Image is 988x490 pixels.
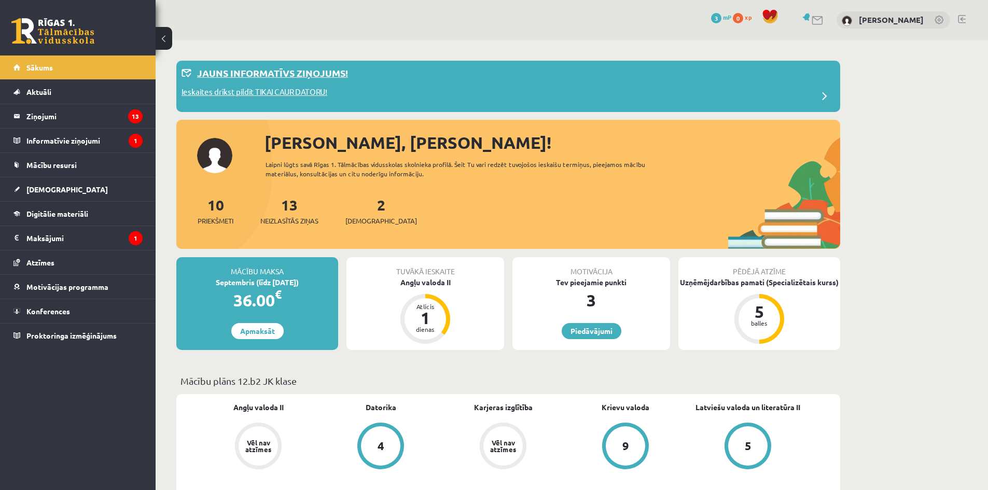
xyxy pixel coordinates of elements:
[182,86,327,101] p: Ieskaites drīkst pildīt TIKAI CAUR DATORU!
[13,202,143,226] a: Digitālie materiāli
[687,423,809,471] a: 5
[512,277,670,288] div: Tev pieejamie punkti
[842,16,852,26] img: Timofejs Nazarovs
[13,250,143,274] a: Atzīmes
[13,129,143,152] a: Informatīvie ziņojumi1
[180,374,836,388] p: Mācību plāns 12.b2 JK klase
[26,258,54,267] span: Atzīmes
[26,282,108,291] span: Motivācijas programma
[13,55,143,79] a: Sākums
[678,257,840,277] div: Pēdējā atzīme
[26,129,143,152] legend: Informatīvie ziņojumi
[176,288,338,313] div: 36.00
[745,440,752,452] div: 5
[275,287,282,302] span: €
[26,87,51,96] span: Aktuāli
[346,277,504,345] a: Angļu valoda II Atlicis 1 dienas
[231,323,284,339] a: Apmaksāt
[176,257,338,277] div: Mācību maksa
[198,195,233,226] a: 10Priekšmeti
[197,66,348,80] p: Jauns informatīvs ziņojums!
[26,331,117,340] span: Proktoringa izmēģinājums
[26,209,88,218] span: Digitālie materiāli
[26,160,77,170] span: Mācību resursi
[512,257,670,277] div: Motivācija
[489,439,518,453] div: Vēl nav atzīmes
[562,323,621,339] a: Piedāvājumi
[13,324,143,347] a: Proktoringa izmēģinājums
[346,277,504,288] div: Angļu valoda II
[260,216,318,226] span: Neizlasītās ziņas
[602,402,649,413] a: Krievu valoda
[711,13,721,23] span: 3
[26,306,70,316] span: Konferences
[198,216,233,226] span: Priekšmeti
[410,326,441,332] div: dienas
[233,402,284,413] a: Angļu valoda II
[319,423,442,471] a: 4
[26,185,108,194] span: [DEMOGRAPHIC_DATA]
[346,257,504,277] div: Tuvākā ieskaite
[128,109,143,123] i: 13
[244,439,273,453] div: Vēl nav atzīmes
[378,440,384,452] div: 4
[26,226,143,250] legend: Maksājumi
[26,104,143,128] legend: Ziņojumi
[512,288,670,313] div: 3
[622,440,629,452] div: 9
[474,402,533,413] a: Karjeras izglītība
[678,277,840,288] div: Uzņēmējdarbības pamati (Specializētais kurss)
[678,277,840,345] a: Uzņēmējdarbības pamati (Specializētais kurss) 5 balles
[266,160,664,178] div: Laipni lūgts savā Rīgas 1. Tālmācības vidusskolas skolnieka profilā. Šeit Tu vari redzēt tuvojošo...
[345,216,417,226] span: [DEMOGRAPHIC_DATA]
[733,13,757,21] a: 0 xp
[410,310,441,326] div: 1
[366,402,396,413] a: Datorika
[345,195,417,226] a: 2[DEMOGRAPHIC_DATA]
[745,13,752,21] span: xp
[11,18,94,44] a: Rīgas 1. Tālmācības vidusskola
[410,303,441,310] div: Atlicis
[711,13,731,21] a: 3 mP
[744,303,775,320] div: 5
[733,13,743,23] span: 0
[744,320,775,326] div: balles
[723,13,731,21] span: mP
[260,195,318,226] a: 13Neizlasītās ziņas
[13,153,143,177] a: Mācību resursi
[13,275,143,299] a: Motivācijas programma
[13,177,143,201] a: [DEMOGRAPHIC_DATA]
[176,277,338,288] div: Septembris (līdz [DATE])
[129,231,143,245] i: 1
[442,423,564,471] a: Vēl nav atzīmes
[13,80,143,104] a: Aktuāli
[13,104,143,128] a: Ziņojumi13
[129,134,143,148] i: 1
[182,66,835,107] a: Jauns informatīvs ziņojums! Ieskaites drīkst pildīt TIKAI CAUR DATORU!
[13,299,143,323] a: Konferences
[564,423,687,471] a: 9
[13,226,143,250] a: Maksājumi1
[265,130,840,155] div: [PERSON_NAME], [PERSON_NAME]!
[695,402,800,413] a: Latviešu valoda un literatūra II
[197,423,319,471] a: Vēl nav atzīmes
[859,15,924,25] a: [PERSON_NAME]
[26,63,53,72] span: Sākums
